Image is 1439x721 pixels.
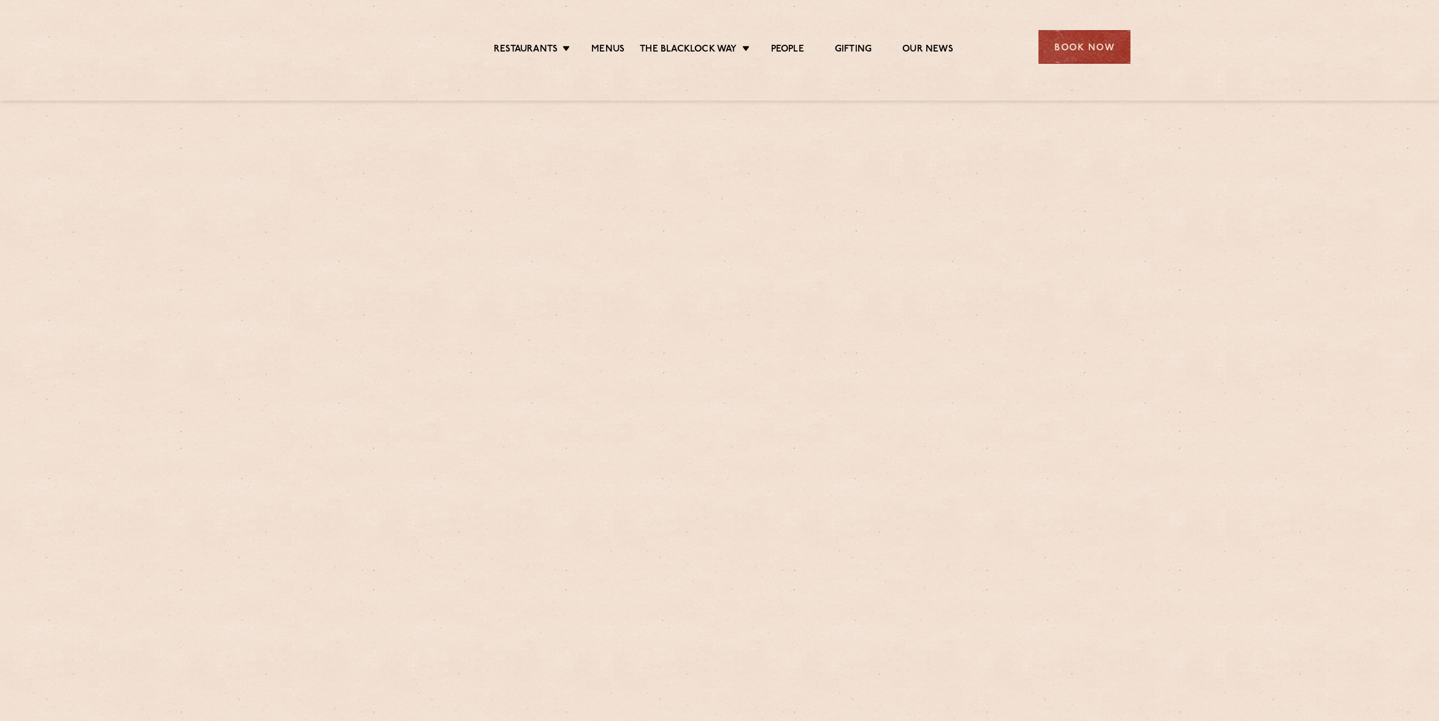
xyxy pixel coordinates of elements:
[835,44,872,57] a: Gifting
[771,44,804,57] a: People
[1038,30,1130,64] div: Book Now
[309,12,415,82] img: svg%3E
[640,44,737,57] a: The Blacklock Way
[591,44,624,57] a: Menus
[902,44,953,57] a: Our News
[494,44,558,57] a: Restaurants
